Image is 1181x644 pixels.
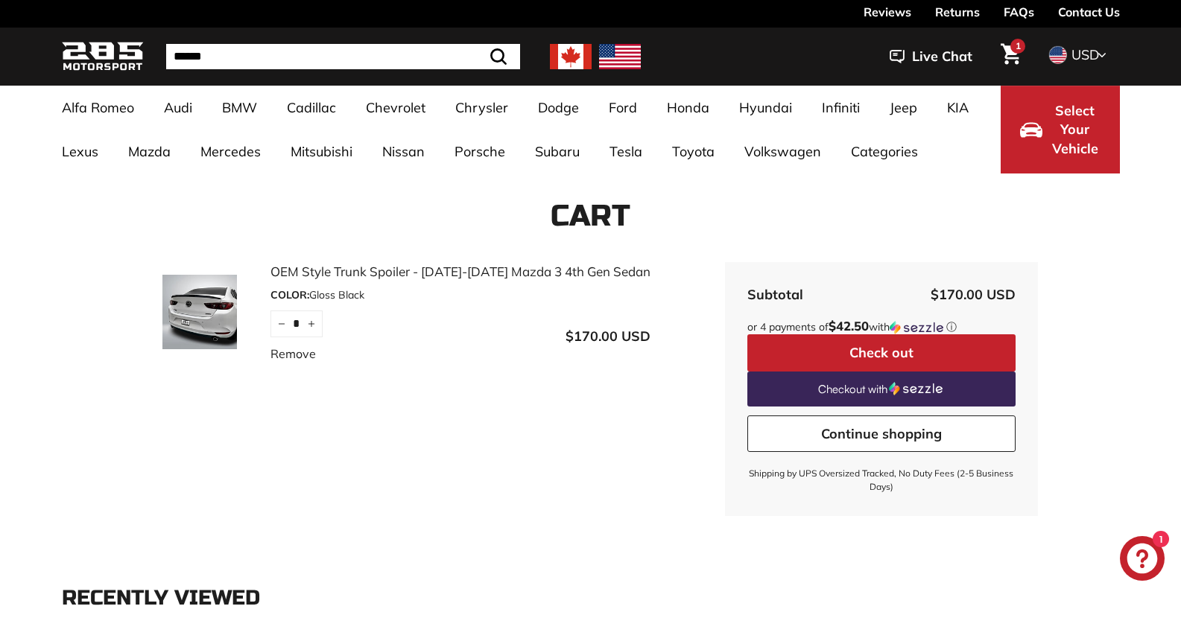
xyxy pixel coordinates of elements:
[807,86,875,130] a: Infiniti
[890,321,943,334] img: Sezzle
[1001,86,1120,173] button: Select Your Vehicle
[1016,40,1021,51] span: 1
[875,86,932,130] a: Jeep
[747,372,1016,407] a: Checkout with
[270,262,650,281] a: OEM Style Trunk Spoiler - [DATE]-[DATE] Mazda 3 4th Gen Sedan
[523,86,594,130] a: Dodge
[992,31,1030,82] a: Cart
[932,86,984,130] a: KIA
[595,130,657,173] a: Tesla
[62,587,1120,610] div: Recently viewed
[912,47,972,66] span: Live Chat
[440,86,523,130] a: Chrysler
[270,345,316,363] a: Remove
[724,86,807,130] a: Hyundai
[747,284,803,305] div: Subtotal
[62,200,1120,232] h1: Cart
[272,86,351,130] a: Cadillac
[747,319,1016,334] div: or 4 payments of with
[747,334,1016,372] button: Check out
[747,415,1016,453] a: Continue shopping
[367,130,440,173] a: Nissan
[747,467,1016,494] small: Shipping by UPS Oversized Tracked, No Duty Fees (2-5 Business Days)
[440,130,520,173] a: Porsche
[836,130,933,173] a: Categories
[276,130,367,173] a: Mitsubishi
[270,310,293,337] button: Reduce item quantity by one
[747,319,1016,334] div: or 4 payments of$42.50withSezzle Click to learn more about Sezzle
[1050,101,1101,159] span: Select Your Vehicle
[47,86,149,130] a: Alfa Romeo
[47,130,113,173] a: Lexus
[520,130,595,173] a: Subaru
[300,310,323,337] button: Increase item quantity by one
[207,86,272,130] a: BMW
[270,288,309,302] span: COLOR:
[657,130,729,173] a: Toyota
[652,86,724,130] a: Honda
[870,38,992,75] button: Live Chat
[594,86,652,130] a: Ford
[931,286,1016,303] span: $170.00 USD
[1071,46,1099,63] span: USD
[1115,536,1169,584] inbox-online-store-chat: Shopify online store chat
[113,130,186,173] a: Mazda
[144,275,256,349] img: OEM Style Trunk Spoiler - 2019-2025 Mazda 3 4th Gen Sedan
[889,382,943,395] img: Sezzle
[166,44,520,69] input: Search
[351,86,440,130] a: Chevrolet
[270,287,650,303] div: Gloss Black
[62,39,144,74] img: Logo_285_Motorsport_areodynamics_components
[829,318,869,334] span: $42.50
[566,328,650,345] span: $170.00 USD
[149,86,207,130] a: Audi
[186,130,276,173] a: Mercedes
[729,130,836,173] a: Volkswagen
